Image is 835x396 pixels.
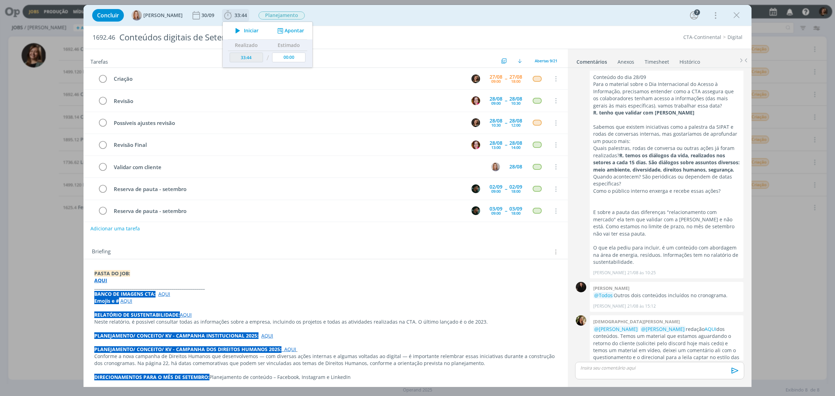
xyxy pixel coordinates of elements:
[490,206,502,211] div: 03/09
[132,10,142,21] img: A
[201,13,216,18] div: 30/09
[505,98,507,103] span: --
[505,187,507,191] span: --
[222,22,313,68] ul: 33:44
[117,29,469,46] div: Conteúdos digitais de Setembro
[276,27,304,34] button: Apontar
[111,97,465,105] div: Revisão
[705,326,716,332] a: AQUI
[509,74,522,79] div: 27/08
[627,270,656,276] span: 21/08 às 10:25
[490,118,502,123] div: 28/08
[511,123,520,127] div: 12:00
[228,40,265,51] th: Realizado
[111,74,465,83] div: Criação
[593,303,626,309] p: [PERSON_NAME]
[94,374,209,380] strong: DIRECIONAMENTOS PARA O MÊS DE SETEMBRO:
[576,315,586,326] img: C
[511,101,520,105] div: 10:30
[471,206,480,215] img: K
[94,311,180,318] strong: RELATÓRIO DE SUSTENTABILIDADE:
[470,206,481,216] button: K
[594,292,613,299] span: @Todos
[470,184,481,194] button: K
[593,292,740,299] p: Outros dois conteúdos incluídos no cronograma.
[83,5,751,387] div: dialog
[234,12,247,18] span: 33:44
[509,96,522,101] div: 28/08
[470,118,481,128] button: L
[180,311,192,318] a: AQUI
[94,291,156,297] strong: BANCO DE IMAGENS CTA:
[143,13,183,18] span: [PERSON_NAME]
[94,374,557,381] p: Planejamento de conteúdo – Facebook, Instagram e LinkedIn
[471,118,480,127] img: L
[505,120,507,125] span: --
[471,141,480,149] img: B
[518,59,522,63] img: arrow-down.svg
[694,9,700,15] div: 7
[491,145,501,149] div: 13:00
[593,74,740,81] p: Conteúdo do dia 28/09
[593,209,740,237] p: E sobre a pauta das diferenças "relacionamento com mercado" ela tem que validar com a [PERSON_NAM...
[535,58,557,63] span: Abertas 9/21
[505,208,507,213] span: --
[259,11,305,19] span: Planejamento
[284,346,296,353] a: AQUI
[593,152,740,173] strong: R. temos os diálogos da vida, realizados nos setores a cada 15 dias. São diálogos sobre assuntos ...
[509,118,522,123] div: 28/08
[111,163,485,172] div: Validar com cliente
[593,326,740,383] p: redação dos conteúdos. Temos um material que estamos aguardando o retorno do cliente (solicitei p...
[111,207,465,215] div: Reserva de pauta - setembro
[593,244,740,266] p: O que ela pediu para incluir, é um conteúdo com abordagem na área de energia, resíduos. Informaçõ...
[491,101,501,105] div: 09:00
[470,140,481,150] button: B
[593,318,680,325] b: [DEMOGRAPHIC_DATA][PERSON_NAME]
[593,173,740,188] p: Quando acontecem? São periódicas ou dependem de datas específicas?
[94,284,205,290] strong: _____________________________________________________
[94,353,557,367] p: Conforme a nova campanha de Direitos Humanos que desenvolvemos — com diversas ações internas e al...
[244,28,259,33] span: Iniciar
[491,211,501,215] div: 09:00
[471,96,480,105] img: B
[593,81,740,109] p: Para o material sobre o Dia Internacional do Acesso à Informação, precisamos entender como a CTA ...
[471,74,480,83] img: L
[111,185,465,193] div: Reserva de pauta - setembro
[470,95,481,106] button: B
[593,188,740,195] p: Como o público interno enxerga e recebe essas ações?
[158,291,170,297] a: AQUI
[627,303,656,309] span: 21/08 às 15:12
[727,34,742,40] a: Digital
[490,96,502,101] div: 28/08
[509,184,522,189] div: 02/09
[222,10,249,21] button: 33:44
[593,285,629,291] b: [PERSON_NAME]
[90,57,108,65] span: Tarefas
[593,145,740,173] p: Quais palestras, rodas de conversa ou outras ações já foram realizadas?
[679,55,700,65] a: Histórico
[231,26,259,35] button: Iniciar
[94,318,557,325] p: Neste relatório, é possível consultar todas as informações sobre a empresa, incluindo os projetos...
[505,142,507,147] span: --
[593,124,740,145] p: Sabemos que existem iniciativas como a palestra da SIPAT e rodas de conversas internas, mas gosta...
[94,298,119,304] strong: Emojis e #
[92,247,111,256] span: Briefing
[511,211,520,215] div: 18:00
[132,10,183,21] button: A[PERSON_NAME]
[491,123,501,127] div: 10:30
[491,163,500,171] img: A
[270,40,307,51] th: Estimado
[689,10,700,21] button: 7
[265,51,271,65] td: /
[490,184,502,189] div: 02/09
[576,55,607,65] a: Comentários
[511,79,520,83] div: 18:00
[641,326,685,332] span: @[PERSON_NAME]
[509,206,522,211] div: 03/09
[505,76,507,81] span: --
[94,277,107,284] a: AQUI
[94,270,130,277] strong: PASTA DO JOB:
[491,189,501,193] div: 09:00
[509,141,522,145] div: 28/08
